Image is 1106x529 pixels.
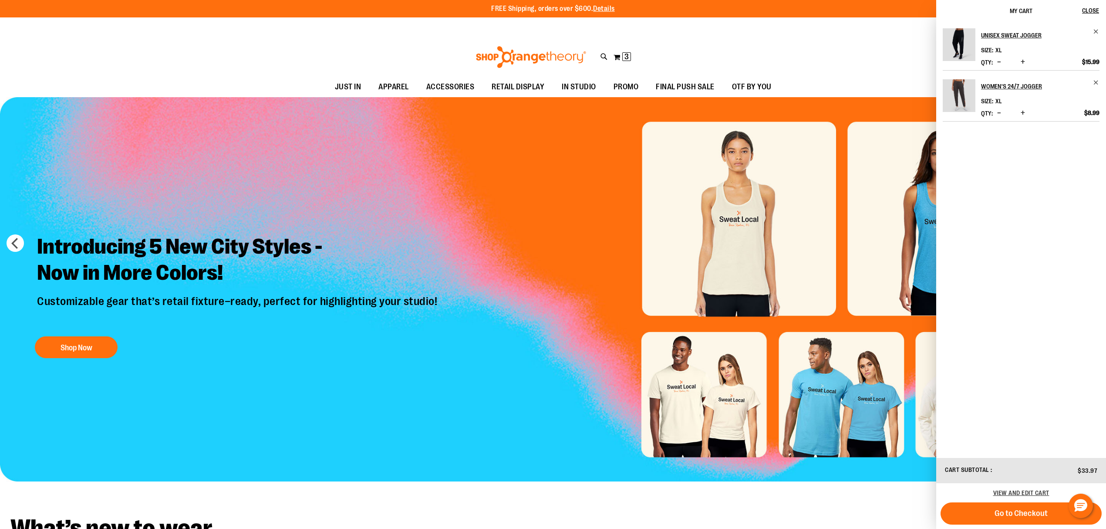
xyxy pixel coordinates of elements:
[553,77,605,97] a: IN STUDIO
[492,77,544,97] span: RETAIL DISPLAY
[1018,58,1027,67] button: Increase product quantity
[943,28,1099,70] li: Product
[605,77,647,97] a: PROMO
[943,28,975,61] img: Unisex Sweat Jogger
[981,79,1088,93] h2: Women's 24/7 Jogger
[1082,58,1099,66] span: $15.99
[981,47,993,54] dt: Size
[614,77,639,97] span: PROMO
[981,59,993,66] label: Qty
[995,109,1003,118] button: Decrease product quantity
[941,502,1102,525] button: Go to Checkout
[1018,109,1027,118] button: Increase product quantity
[723,77,780,97] a: OTF BY YOU
[981,98,993,105] dt: Size
[981,28,1099,42] a: Unisex Sweat Jogger
[995,58,1003,67] button: Decrease product quantity
[1082,7,1099,14] span: Close
[1010,7,1032,14] span: My Cart
[981,110,993,117] label: Qty
[370,77,418,97] a: APPAREL
[995,98,1002,105] span: XL
[562,77,596,97] span: IN STUDIO
[981,28,1088,42] h2: Unisex Sweat Jogger
[943,70,1099,122] li: Product
[30,227,446,363] a: Introducing 5 New City Styles -Now in More Colors! Customizable gear that’s retail fixture–ready,...
[993,489,1049,496] a: View and edit cart
[943,28,975,67] a: Unisex Sweat Jogger
[943,79,975,118] a: Women's 24/7 Jogger
[593,5,615,13] a: Details
[624,52,629,61] span: 3
[491,4,615,14] p: FREE Shipping, orders over $600.
[1078,467,1097,474] span: $33.97
[475,46,587,68] img: Shop Orangetheory
[483,77,553,97] a: RETAIL DISPLAY
[981,79,1099,93] a: Women's 24/7 Jogger
[647,77,723,97] a: FINAL PUSH SALE
[1093,28,1099,35] a: Remove item
[1093,79,1099,86] a: Remove item
[732,77,772,97] span: OTF BY YOU
[945,466,989,473] span: Cart Subtotal
[30,227,446,295] h2: Introducing 5 New City Styles - Now in More Colors!
[426,77,475,97] span: ACCESSORIES
[995,47,1002,54] span: XL
[335,77,361,97] span: JUST IN
[1084,109,1099,117] span: $8.99
[1069,494,1093,518] button: Hello, have a question? Let’s chat.
[35,336,118,358] button: Shop Now
[418,77,483,97] a: ACCESSORIES
[656,77,715,97] span: FINAL PUSH SALE
[30,295,446,328] p: Customizable gear that’s retail fixture–ready, perfect for highlighting your studio!
[326,77,370,97] a: JUST IN
[943,79,975,112] img: Women's 24/7 Jogger
[995,509,1048,518] span: Go to Checkout
[7,234,24,252] button: prev
[378,77,409,97] span: APPAREL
